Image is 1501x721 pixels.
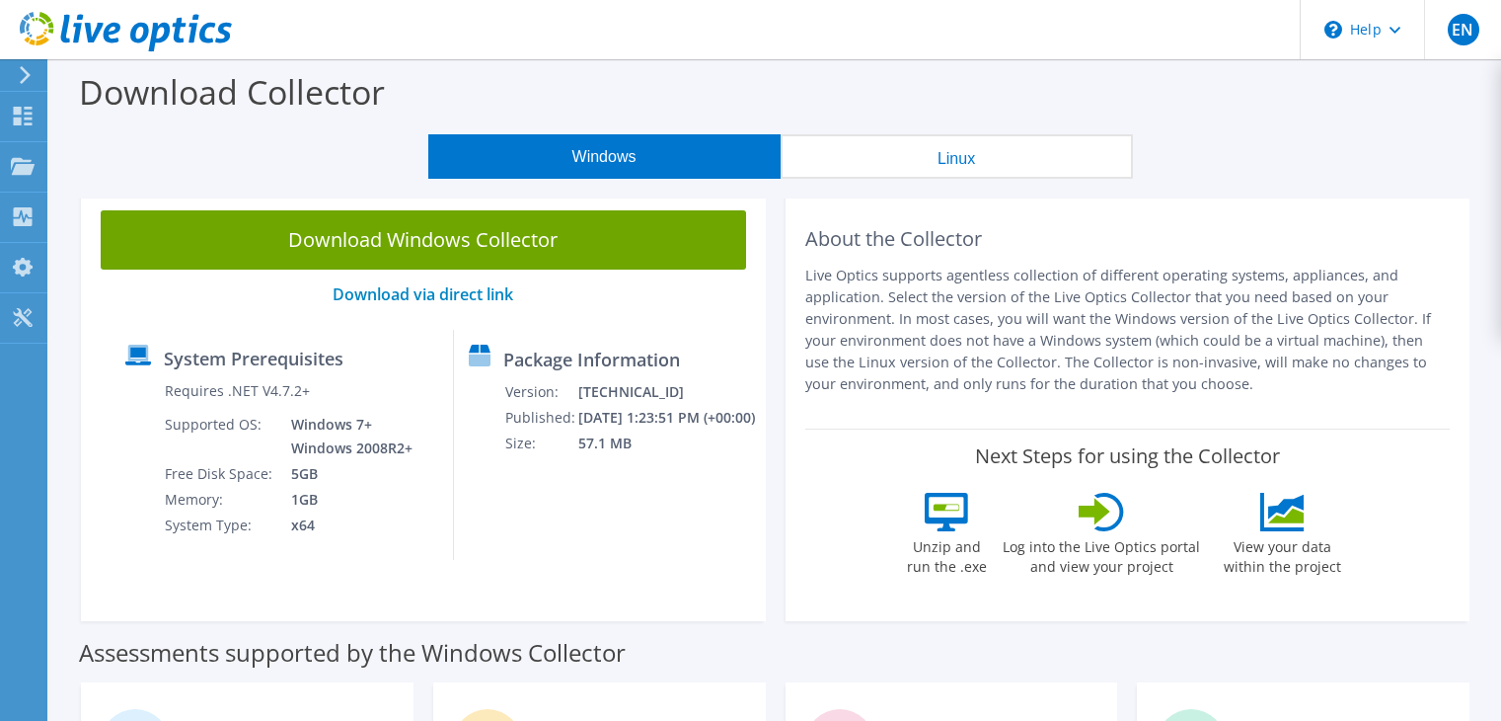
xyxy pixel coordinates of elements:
[165,381,310,401] label: Requires .NET V4.7.2+
[101,210,746,270] a: Download Windows Collector
[276,412,416,461] td: Windows 7+ Windows 2008R2+
[504,405,576,431] td: Published:
[276,461,416,487] td: 5GB
[79,643,626,663] label: Assessments supported by the Windows Collector
[504,431,576,456] td: Size:
[781,134,1133,179] button: Linux
[164,461,276,487] td: Free Disk Space:
[333,283,513,305] a: Download via direct link
[577,431,757,456] td: 57.1 MB
[504,379,576,405] td: Version:
[428,134,781,179] button: Windows
[1211,531,1353,577] label: View your data within the project
[276,487,416,513] td: 1GB
[1448,14,1479,45] span: EN
[164,513,276,538] td: System Type:
[1002,531,1201,577] label: Log into the Live Optics portal and view your project
[805,265,1451,395] p: Live Optics supports agentless collection of different operating systems, appliances, and applica...
[975,444,1280,468] label: Next Steps for using the Collector
[79,69,385,115] label: Download Collector
[577,405,757,431] td: [DATE] 1:23:51 PM (+00:00)
[901,531,992,577] label: Unzip and run the .exe
[1324,21,1342,39] svg: \n
[276,513,416,538] td: x64
[503,350,680,369] label: Package Information
[164,487,276,513] td: Memory:
[164,412,276,461] td: Supported OS:
[164,349,343,368] label: System Prerequisites
[577,379,757,405] td: [TECHNICAL_ID]
[805,227,1451,251] h2: About the Collector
